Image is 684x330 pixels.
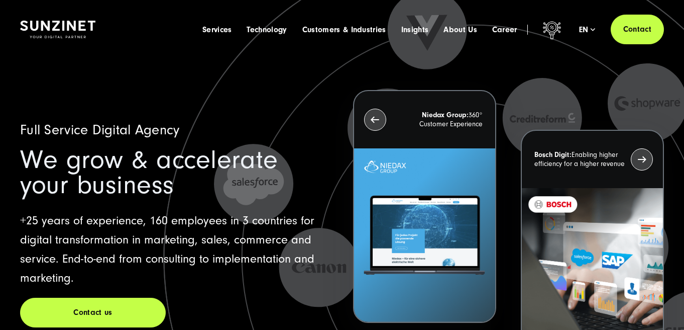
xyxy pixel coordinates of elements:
button: Niedax Group:360° Customer Experience Letztes Projekt von Niedax. Ein Laptop auf dem die Niedax W... [353,90,496,323]
a: Customers & Industries [302,25,386,35]
a: Contact [611,15,664,44]
strong: Niedax Group: [422,111,469,119]
p: Enabling higher efficiency for a higher revenue [534,150,625,169]
img: SUNZINET Full Service Digital Agentur [20,21,95,38]
strong: Bosch Digit: [534,151,572,159]
img: Letztes Projekt von Niedax. Ein Laptop auf dem die Niedax Website geöffnet ist, auf blauem Hinter... [354,148,495,322]
a: Contact us [20,298,166,327]
span: Full Service Digital Agency [20,122,180,138]
a: About Us [443,25,477,35]
div: en [579,25,596,35]
span: We grow & accelerate your business [20,145,278,200]
a: Services [202,25,232,35]
p: +25 years of experience, 160 employees in 3 countries for digital transformation in marketing, sa... [20,211,331,288]
a: Career [492,25,517,35]
a: Technology [247,25,287,35]
p: 360° Customer Experience [392,111,483,129]
a: Insights [401,25,429,35]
